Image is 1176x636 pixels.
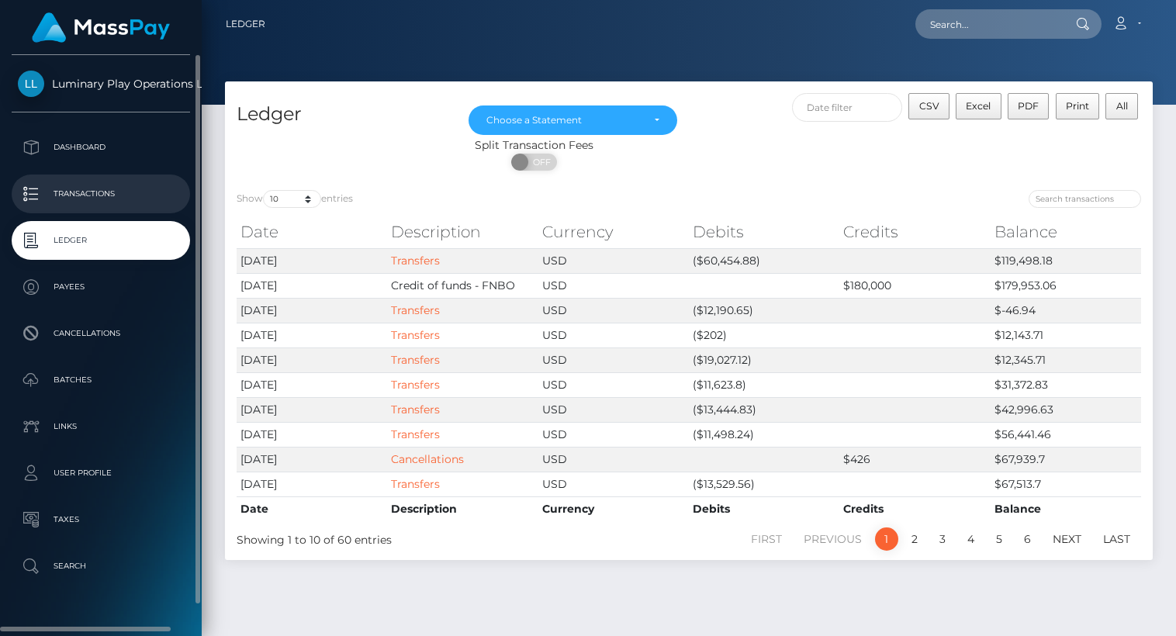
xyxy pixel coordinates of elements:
[18,71,44,97] img: Luminary Play Operations Limited
[18,182,184,206] p: Transactions
[689,216,839,247] th: Debits
[486,114,642,126] div: Choose a Statement
[1044,527,1090,551] a: Next
[689,347,839,372] td: ($19,027.12)
[991,248,1141,273] td: $119,498.18
[18,229,184,252] p: Ledger
[237,190,353,208] label: Show entries
[538,372,689,397] td: USD
[18,136,184,159] p: Dashboard
[991,372,1141,397] td: $31,372.83
[991,273,1141,298] td: $179,953.06
[237,526,600,548] div: Showing 1 to 10 of 60 entries
[12,407,190,446] a: Links
[237,216,387,247] th: Date
[689,323,839,347] td: ($202)
[387,496,538,521] th: Description
[1066,100,1089,112] span: Print
[1018,100,1039,112] span: PDF
[959,527,983,551] a: 4
[237,447,387,472] td: [DATE]
[538,397,689,422] td: USD
[225,137,843,154] div: Split Transaction Fees
[538,472,689,496] td: USD
[689,472,839,496] td: ($13,529.56)
[1095,527,1139,551] a: Last
[469,105,677,135] button: Choose a Statement
[237,472,387,496] td: [DATE]
[12,175,190,213] a: Transactions
[991,447,1141,472] td: $67,939.7
[908,93,949,119] button: CSV
[987,527,1011,551] a: 5
[991,323,1141,347] td: $12,143.71
[689,248,839,273] td: ($60,454.88)
[391,303,440,317] a: Transfers
[391,452,464,466] a: Cancellations
[12,547,190,586] a: Search
[1008,93,1050,119] button: PDF
[689,298,839,323] td: ($12,190.65)
[991,347,1141,372] td: $12,345.71
[12,361,190,399] a: Batches
[12,500,190,539] a: Taxes
[226,8,265,40] a: Ledger
[237,101,445,128] h4: Ledger
[237,347,387,372] td: [DATE]
[391,427,440,441] a: Transfers
[12,221,190,260] a: Ledger
[839,447,990,472] td: $426
[1116,100,1128,112] span: All
[387,216,538,247] th: Description
[237,273,387,298] td: [DATE]
[991,298,1141,323] td: $-46.94
[12,128,190,167] a: Dashboard
[538,298,689,323] td: USD
[538,422,689,447] td: USD
[839,273,990,298] td: $180,000
[18,415,184,438] p: Links
[931,527,954,551] a: 3
[18,461,184,485] p: User Profile
[520,154,559,171] span: OFF
[237,422,387,447] td: [DATE]
[391,477,440,491] a: Transfers
[991,216,1141,247] th: Balance
[839,216,990,247] th: Credits
[12,314,190,353] a: Cancellations
[391,378,440,392] a: Transfers
[1015,527,1039,551] a: 6
[18,275,184,299] p: Payees
[919,100,939,112] span: CSV
[32,12,170,43] img: MassPay Logo
[391,328,440,342] a: Transfers
[538,347,689,372] td: USD
[263,190,321,208] select: Showentries
[689,397,839,422] td: ($13,444.83)
[18,322,184,345] p: Cancellations
[18,508,184,531] p: Taxes
[538,447,689,472] td: USD
[538,323,689,347] td: USD
[237,298,387,323] td: [DATE]
[387,273,538,298] td: Credit of funds - FNBO
[12,77,190,91] span: Luminary Play Operations Limited
[839,496,990,521] th: Credits
[1029,190,1141,208] input: Search transactions
[956,93,1001,119] button: Excel
[391,353,440,367] a: Transfers
[875,527,898,551] a: 1
[12,454,190,493] a: User Profile
[18,555,184,578] p: Search
[237,397,387,422] td: [DATE]
[903,527,926,551] a: 2
[18,368,184,392] p: Batches
[792,93,902,122] input: Date filter
[12,268,190,306] a: Payees
[237,372,387,397] td: [DATE]
[689,372,839,397] td: ($11,623.8)
[991,472,1141,496] td: $67,513.7
[991,397,1141,422] td: $42,996.63
[391,254,440,268] a: Transfers
[689,422,839,447] td: ($11,498.24)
